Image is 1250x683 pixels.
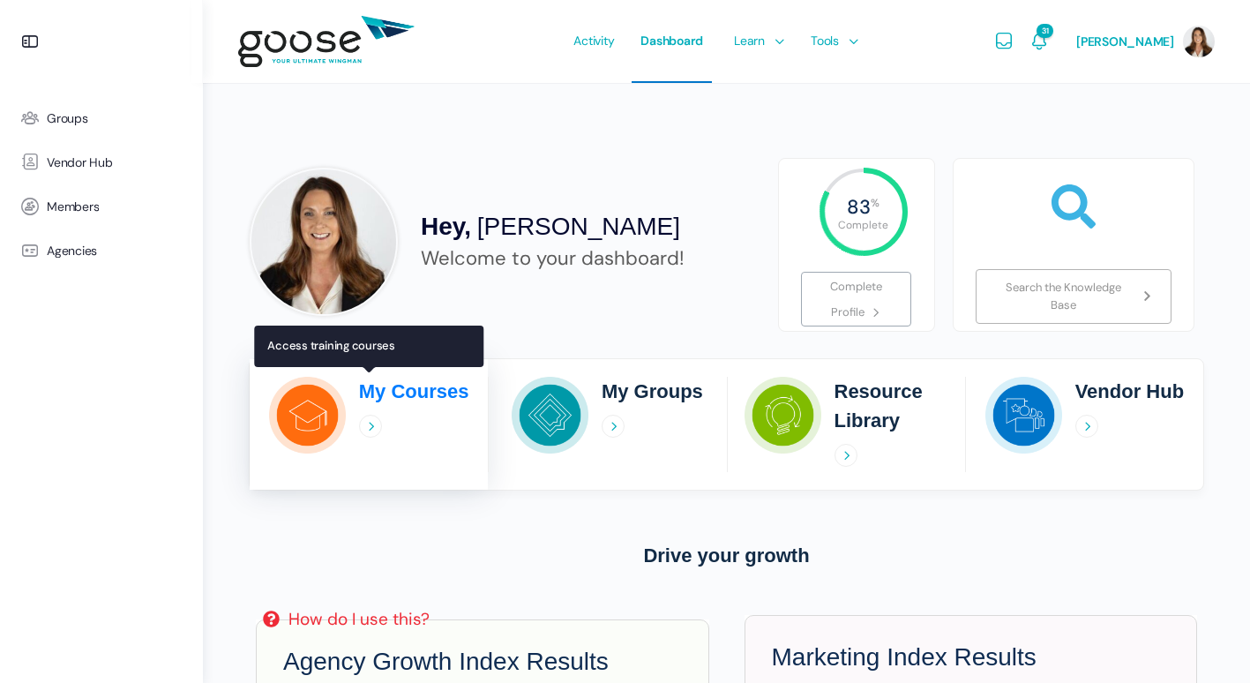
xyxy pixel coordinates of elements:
img: Resource Library [745,377,821,454]
a: Complete Profile [801,272,910,326]
a: Search the Knowledge Base [976,269,1172,324]
span: Vendor Hub [47,155,113,170]
iframe: Chat Widget [1162,598,1250,683]
h2: Vendor Hub [1075,377,1184,406]
a: Vendor Hub Vendor Hub [965,377,1203,472]
a: Vendor Hub [9,140,194,184]
img: My Courses [269,377,346,454]
h2: My Courses [359,377,469,406]
h2: Resource Library [835,377,947,435]
h2: My Groups [602,377,703,406]
span: Members [47,199,99,214]
a: Agencies [9,229,194,273]
span: Groups [47,111,88,126]
span: [PERSON_NAME] [1076,34,1174,49]
span: 31 [1037,24,1053,38]
a: Groups [9,96,194,140]
div: How do I use this? [288,607,430,631]
span: Hey, [421,213,471,240]
a: How do I use this? [256,607,436,631]
img: Vendor Hub [985,377,1062,454]
span: Search the Knowledge Base [994,279,1134,314]
a: My Groups My Groups [488,377,726,472]
span: Agencies [47,244,97,259]
span: [PERSON_NAME] [477,213,680,240]
div: Welcome to your dashboard! [421,244,685,273]
img: My Groups [512,377,588,454]
a: Resource Library Resource Library [727,377,965,472]
a: My Courses My Courses [250,377,488,472]
h3: Drive your growth [249,544,1204,569]
img: Email Icons – white [256,596,260,617]
a: Members [9,184,194,229]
